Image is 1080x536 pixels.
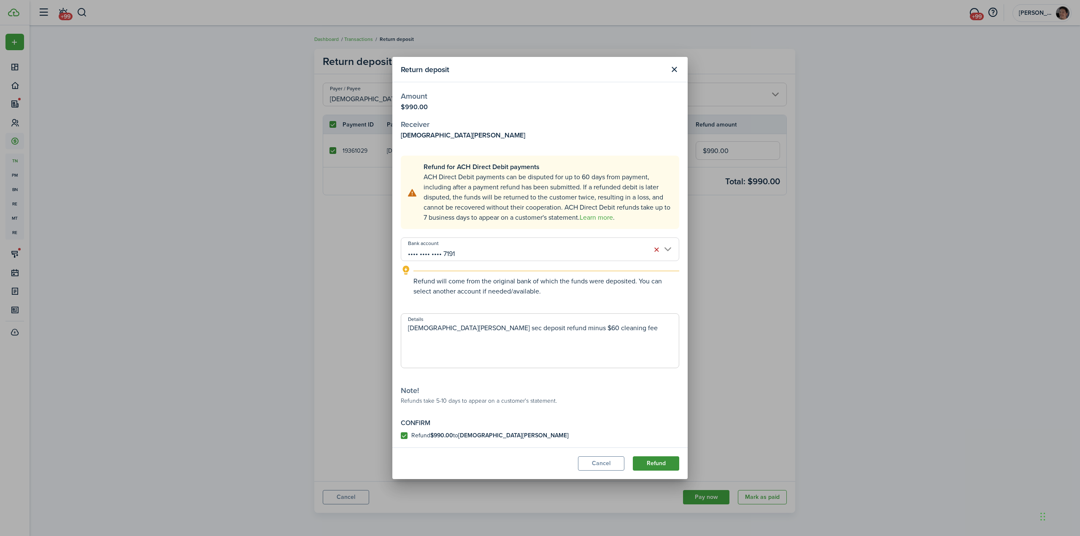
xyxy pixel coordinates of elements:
iframe: Chat Widget [1038,496,1080,536]
i: soft [407,188,417,197]
button: Close modal [667,62,681,77]
b: [DEMOGRAPHIC_DATA][PERSON_NAME] [458,431,569,440]
small: Refunds take 5-10 days to appear on a customer's statement. [401,396,679,405]
p: [DEMOGRAPHIC_DATA][PERSON_NAME] [401,130,679,140]
explanation-description: Refund will come from the original bank of which the funds were deposited. You can select another... [413,276,679,296]
b: $990.00 [430,431,453,440]
button: Clear [651,244,662,256]
a: Learn more [580,213,613,222]
button: Cancel [578,456,624,471]
div: Confirm [401,418,679,428]
label: Refund to [401,432,569,439]
button: Refund [633,456,679,471]
div: Drag [1040,504,1045,529]
h6: Note! [401,385,679,396]
explanation-description: ACH Direct Debit payments can be disputed for up to 60 days from payment, including after a payme... [424,172,673,223]
h6: Receiver [401,119,679,130]
p: $990.00 [401,102,679,112]
modal-title: Return deposit [401,61,665,78]
explanation-title: Refund for ACH Direct Debit payments [424,162,673,172]
h6: Amount [401,91,679,102]
i: outline [401,265,411,275]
